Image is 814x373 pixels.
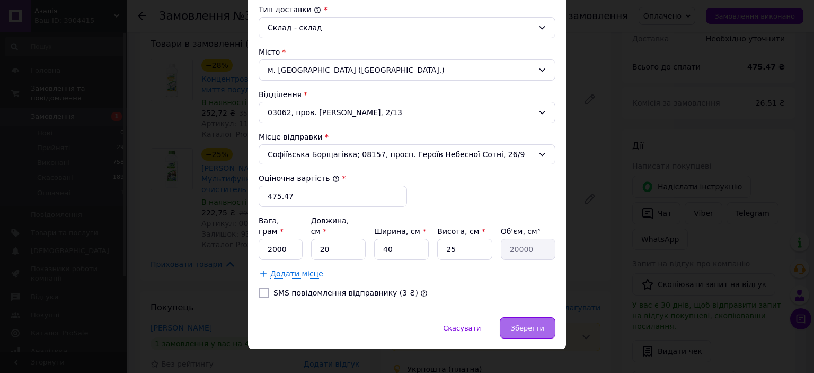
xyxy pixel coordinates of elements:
span: Зберегти [511,324,544,332]
label: SMS повідомлення відправнику (3 ₴) [273,289,418,297]
label: Ширина, см [374,227,426,236]
div: Об'єм, см³ [501,226,555,237]
label: Довжина, см [311,216,349,236]
label: Вага, грам [259,216,284,236]
span: Скасувати [443,324,481,332]
div: м. [GEOGRAPHIC_DATA] ([GEOGRAPHIC_DATA].) [259,59,555,81]
div: 03062, пров. [PERSON_NAME], 2/13 [259,102,555,123]
span: Додати місце [270,270,323,279]
div: Місце відправки [259,132,555,142]
label: Оціночна вартість [259,174,340,183]
div: Місто [259,47,555,57]
div: Тип доставки [259,4,555,15]
div: Відділення [259,89,555,100]
label: Висота, см [437,227,485,236]
div: Склад - склад [268,22,534,33]
span: Софіївська Борщагівка; 08157, просп. Героїв Небесної Сотні, 26/9 [268,149,534,160]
